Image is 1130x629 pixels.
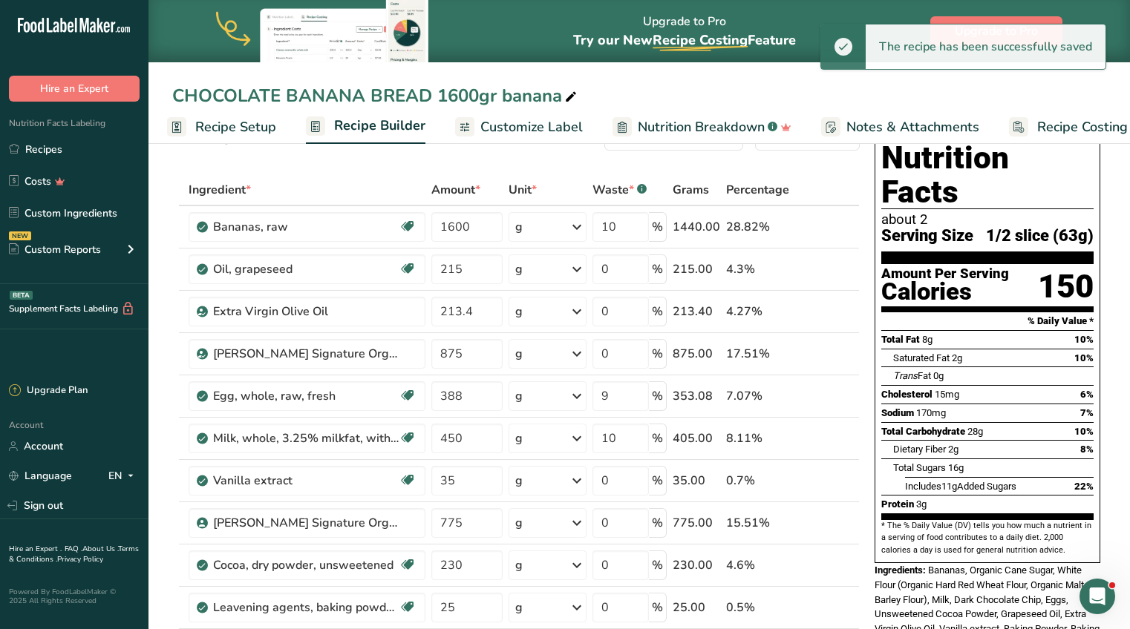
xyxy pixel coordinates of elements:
[726,303,789,320] div: 4.27%
[653,31,748,49] span: Recipe Costing
[82,544,118,554] a: About Us .
[948,444,958,455] span: 2g
[881,141,1094,209] h1: Nutrition Facts
[726,345,789,363] div: 17.51%
[881,212,1094,227] div: about 2
[1074,426,1094,437] span: 10%
[213,345,399,363] div: [PERSON_NAME] Signature Organic Cane Sugar
[726,260,789,278] div: 4.3%
[866,24,1105,69] div: The recipe has been successfully saved
[1080,389,1094,400] span: 6%
[893,444,946,455] span: Dietary Fiber
[933,370,944,381] span: 0g
[952,352,962,363] span: 2g
[189,181,251,199] span: Ingredient
[1037,117,1128,137] span: Recipe Costing
[726,556,789,574] div: 4.6%
[893,462,946,473] span: Total Sugars
[905,481,1016,492] span: Includes Added Sugars
[673,387,720,405] div: 353.08
[515,472,523,490] div: g
[916,498,927,510] span: 3g
[613,111,791,144] a: Nutrition Breakdown
[986,227,1094,246] span: 1/2 slice (63g)
[509,181,537,199] span: Unit
[1080,407,1094,418] span: 7%
[9,463,72,489] a: Language
[881,407,914,418] span: Sodium
[213,387,399,405] div: Egg, whole, raw, fresh
[638,117,765,137] span: Nutrition Breakdown
[9,231,31,240] div: NEW
[431,181,480,199] span: Amount
[57,554,103,564] a: Privacy Policy
[967,426,983,437] span: 28g
[455,111,583,144] a: Customize Label
[881,389,933,400] span: Cholesterol
[306,109,425,145] a: Recipe Builder
[948,462,964,473] span: 16g
[9,383,88,398] div: Upgrade Plan
[881,281,1009,303] div: Calories
[195,117,276,137] span: Recipe Setup
[213,218,399,236] div: Bananas, raw
[726,599,789,616] div: 0.5%
[955,22,1038,40] span: Upgrade to Pro
[334,116,425,136] span: Recipe Builder
[726,218,789,236] div: 28.82%
[916,407,946,418] span: 170mg
[9,544,62,554] a: Hire an Expert .
[167,111,276,144] a: Recipe Setup
[573,31,796,49] span: Try our New Feature
[881,227,973,246] span: Serving Size
[726,429,789,447] div: 8.11%
[515,556,523,574] div: g
[881,312,1094,330] section: % Daily Value *
[9,544,139,564] a: Terms & Conditions .
[213,260,399,278] div: Oil, grapeseed
[673,218,720,236] div: 1440.00
[1074,352,1094,363] span: 10%
[881,520,1094,556] section: * The % Daily Value (DV) tells you how much a nutrient in a serving of food contributes to a dail...
[726,181,789,199] span: Percentage
[673,514,720,532] div: 775.00
[1038,267,1094,306] div: 150
[172,82,580,109] div: CHOCOLATE BANANA BREAD 1600gr banana
[881,426,965,437] span: Total Carbohydrate
[480,117,583,137] span: Customize Label
[213,303,399,320] div: Extra Virgin Olive Oil
[726,514,789,532] div: 15.51%
[515,429,523,447] div: g
[941,481,957,492] span: 11g
[821,111,979,144] a: Notes & Attachments
[881,498,914,510] span: Protein
[673,472,720,490] div: 35.00
[673,260,720,278] div: 215.00
[515,345,523,363] div: g
[846,117,979,137] span: Notes & Attachments
[213,556,399,574] div: Cocoa, dry powder, unsweetened
[108,467,140,485] div: EN
[726,387,789,405] div: 7.07%
[922,334,933,345] span: 8g
[515,599,523,616] div: g
[213,472,399,490] div: Vanilla extract
[515,514,523,532] div: g
[673,556,720,574] div: 230.00
[893,352,950,363] span: Saturated Fat
[573,1,796,62] div: Upgrade to Pro
[1074,481,1094,492] span: 22%
[875,564,926,576] span: Ingredients:
[1080,444,1094,455] span: 8%
[881,334,920,345] span: Total Fat
[515,387,523,405] div: g
[213,599,399,616] div: Leavening agents, baking powder, double-acting, sodium aluminum sulfate
[10,291,33,300] div: BETA
[673,181,709,199] span: Grams
[881,267,1009,281] div: Amount Per Serving
[65,544,82,554] a: FAQ .
[592,181,647,199] div: Waste
[893,370,918,381] i: Trans
[9,242,101,257] div: Custom Reports
[1080,579,1115,614] iframe: Intercom live chat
